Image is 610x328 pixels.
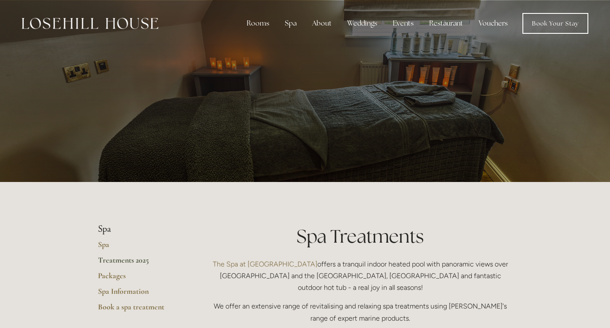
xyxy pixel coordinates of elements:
[422,15,470,32] div: Restaurant
[305,15,339,32] div: About
[278,15,303,32] div: Spa
[98,271,181,286] a: Packages
[240,15,276,32] div: Rooms
[98,302,181,318] a: Book a spa treatment
[472,15,515,32] a: Vouchers
[340,15,384,32] div: Weddings
[386,15,421,32] div: Events
[209,224,512,249] h1: Spa Treatments
[98,240,181,255] a: Spa
[213,260,317,268] a: The Spa at [GEOGRAPHIC_DATA]
[98,255,181,271] a: Treatments 2025
[98,224,181,235] li: Spa
[22,18,158,29] img: Losehill House
[209,258,512,294] p: offers a tranquil indoor heated pool with panoramic views over [GEOGRAPHIC_DATA] and the [GEOGRAP...
[209,300,512,324] p: We offer an extensive range of revitalising and relaxing spa treatments using [PERSON_NAME]'s ran...
[98,286,181,302] a: Spa Information
[522,13,588,34] a: Book Your Stay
